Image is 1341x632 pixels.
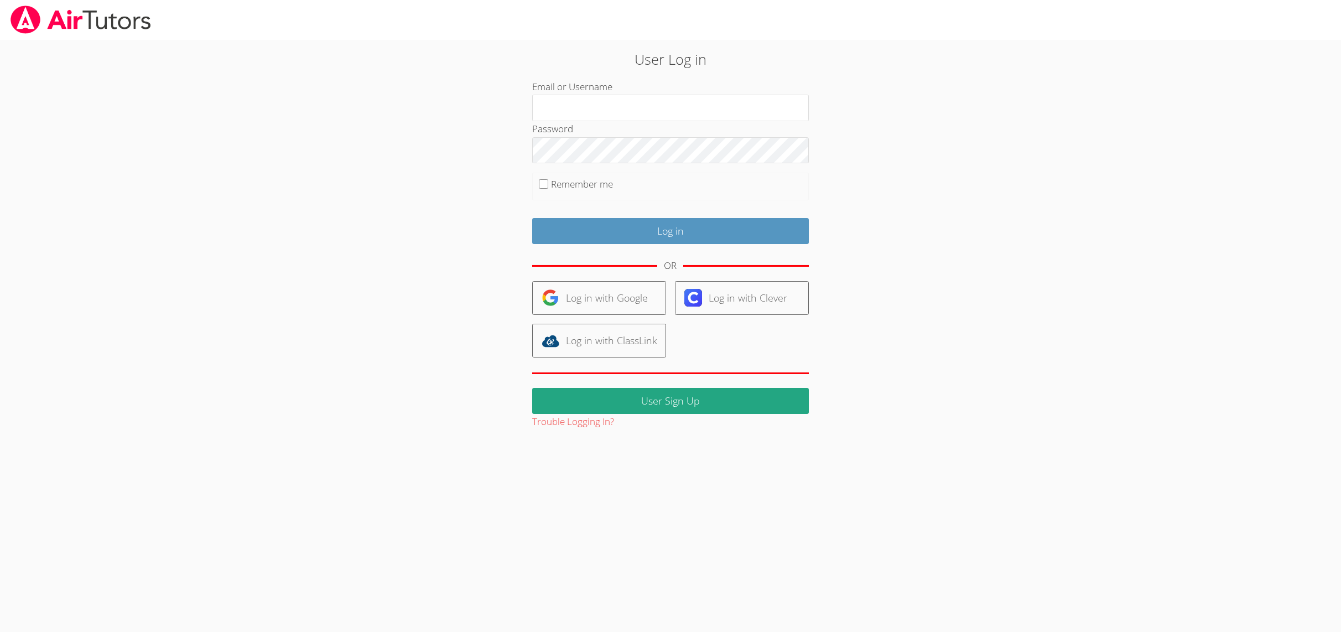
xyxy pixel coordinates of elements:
img: airtutors_banner-c4298cdbf04f3fff15de1276eac7730deb9818008684d7c2e4769d2f7ddbe033.png [9,6,152,34]
label: Remember me [551,178,613,190]
a: Log in with ClassLink [532,324,666,358]
button: Trouble Logging In? [532,414,614,430]
img: google-logo-50288ca7cdecda66e5e0955fdab243c47b7ad437acaf1139b6f446037453330a.svg [542,289,559,307]
a: Log in with Clever [675,281,809,315]
a: User Sign Up [532,388,809,414]
img: clever-logo-6eab21bc6e7a338710f1a6ff85c0baf02591cd810cc4098c63d3a4b26e2feb20.svg [684,289,702,307]
img: classlink-logo-d6bb404cc1216ec64c9a2012d9dc4662098be43eaf13dc465df04b49fa7ab582.svg [542,332,559,350]
div: OR [664,258,677,274]
h2: User Log in [309,49,1033,70]
a: Log in with Google [532,281,666,315]
label: Password [532,122,573,135]
input: Log in [532,218,809,244]
label: Email or Username [532,80,612,93]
